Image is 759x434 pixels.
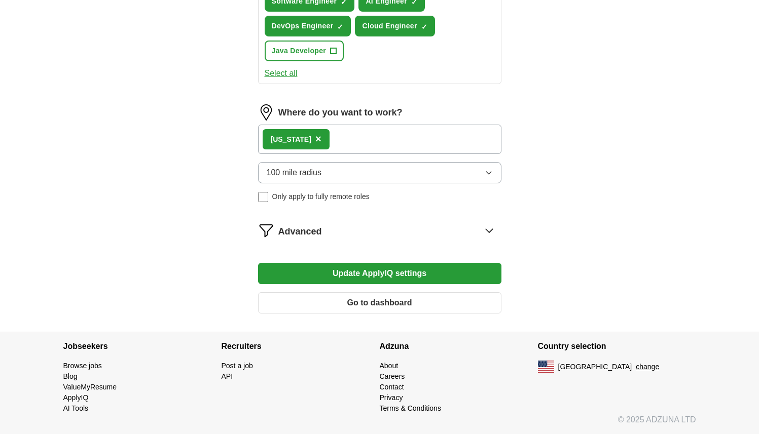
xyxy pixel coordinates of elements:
button: Cloud Engineer✓ [355,16,435,36]
a: API [222,372,233,380]
button: Go to dashboard [258,292,501,313]
img: filter [258,222,274,239]
a: ApplyIQ [63,393,89,402]
span: × [315,133,321,144]
a: Post a job [222,362,253,370]
span: Advanced [278,225,322,239]
span: Java Developer [272,46,327,56]
span: Cloud Engineer [362,21,417,31]
span: Only apply to fully remote roles [272,191,370,202]
button: Select all [265,67,298,80]
span: DevOps Engineer [272,21,334,31]
a: Contact [380,383,404,391]
a: ValueMyResume [63,383,117,391]
button: DevOps Engineer✓ [265,16,351,36]
a: Careers [380,372,405,380]
div: © 2025 ADZUNA LTD [55,414,704,434]
img: location.png [258,104,274,121]
span: 100 mile radius [267,167,322,179]
a: About [380,362,399,370]
button: × [315,132,321,147]
button: Update ApplyIQ settings [258,263,501,284]
a: Browse jobs [63,362,102,370]
a: Blog [63,372,78,380]
button: change [636,362,659,372]
span: [GEOGRAPHIC_DATA] [558,362,632,372]
span: ✓ [421,23,427,31]
a: AI Tools [63,404,89,412]
a: Terms & Conditions [380,404,441,412]
div: [US_STATE] [271,134,311,145]
button: 100 mile radius [258,162,501,183]
input: Only apply to fully remote roles [258,192,268,202]
img: US flag [538,361,554,373]
button: Java Developer [265,41,344,61]
label: Where do you want to work? [278,106,403,120]
a: Privacy [380,393,403,402]
h4: Country selection [538,332,696,361]
span: ✓ [337,23,343,31]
